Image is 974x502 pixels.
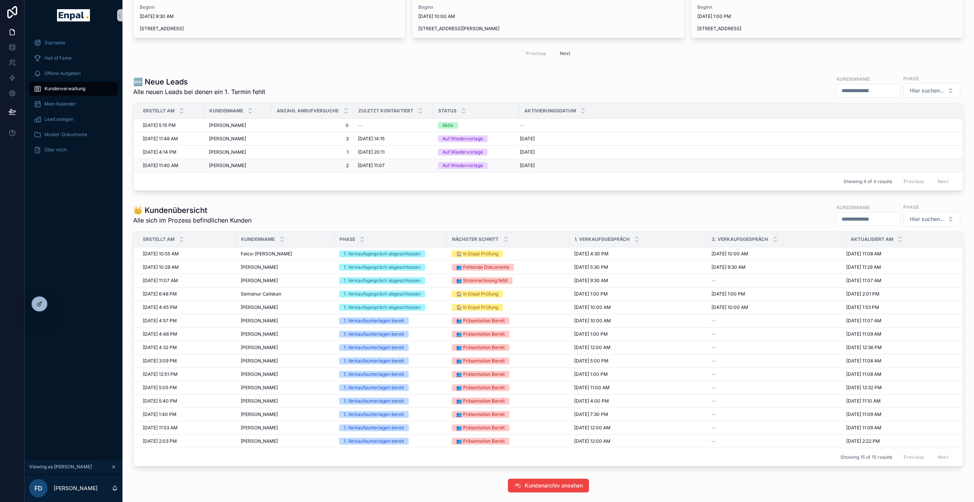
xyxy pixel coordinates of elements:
span: -- [711,438,716,444]
a: [DATE] 4:32 PM [143,344,232,351]
span: [DATE] 10:29 AM [143,264,179,270]
a: 1. Verkaufsgespräch abgeschlossen [339,277,442,284]
a: [DATE] 1:00 PM [574,371,702,377]
div: 👥 Präsentation Bereit [456,424,505,431]
span: [DATE] 4:14 PM [143,149,176,155]
span: -- [711,278,716,284]
a: 1. Verkaufsunterlagen bereit [339,317,442,324]
span: -- [520,122,524,128]
a: 👥 Präsentation Bereit [452,398,565,405]
span: [DATE] 2:01 PM [846,291,879,297]
a: 👥 Präsentation Bereit [452,438,565,445]
div: 1. Verkaufsunterlagen bereit [344,424,404,431]
span: [DATE] 2:22 PM [846,438,880,444]
a: 👥 Stromrechnung fehlt [452,277,565,284]
a: Auf Wiedervorlage [438,149,515,156]
a: [DATE] 12:00 AM [574,425,702,431]
span: [DATE] 11:48 AM [143,136,178,142]
a: 3 [276,136,349,142]
a: [DATE] 12:51 PM [143,371,232,377]
span: -- [711,344,716,351]
a: [DATE] 4:30 PM [574,251,702,257]
span: [DATE] [520,162,535,169]
a: [DATE] 11:10 AM [846,398,953,404]
a: 1. Verkaufsunterlagen bereit [339,398,442,405]
a: [DATE] 11:07 AM [846,318,953,324]
a: 1. Verkaufsunterlagen bereit [339,344,442,351]
span: 1 [276,149,349,155]
span: [DATE] 4:32 PM [143,344,177,351]
span: [PERSON_NAME] [241,318,278,324]
span: [DATE] 9:30 AM [711,264,746,270]
a: [DATE] 11:07 [358,162,429,169]
span: [DATE] 1:00 PM [574,371,608,377]
span: [DATE] 11:08 AM [846,251,881,257]
a: [DATE] 11:07 AM [846,278,953,284]
span: [DATE] 14:15 [358,136,385,142]
label: Kundenname [837,75,870,82]
a: [DATE] 12:00 AM [574,438,702,444]
a: 1. Verkaufsunterlagen bereit [339,371,442,378]
span: [STREET_ADDRESS][PERSON_NAME] [418,26,678,32]
a: [DATE] 11:09 AM [846,411,953,418]
a: [DATE] 3:09 PM [143,358,232,364]
a: [DATE] [520,149,953,155]
div: 🏠 In Enpal Prüfung [456,304,498,311]
span: [DATE] [520,149,535,155]
a: 1. Verkaufsgespräch abgeschlossen [339,291,442,297]
div: Auf Wiedervorlage [442,162,483,169]
div: 🏠 In Enpal Prüfung [456,250,498,257]
a: -- [711,318,841,324]
div: 1. Verkaufsunterlagen bereit [344,438,404,445]
a: [DATE] 5:30 PM [574,264,702,270]
span: -- [711,331,716,337]
div: 1. Verkaufsunterlagen bereit [344,344,404,351]
span: [DATE] 20:11 [358,149,385,155]
span: [PERSON_NAME] [241,398,278,404]
a: Aktiv [438,122,515,129]
a: 👥 Präsentation Bereit [452,317,565,324]
a: [PERSON_NAME] [241,398,330,404]
div: 1. Verkaufsunterlagen bereit [344,317,404,324]
span: -- [711,385,716,391]
span: -- [711,411,716,418]
a: -- [711,411,841,418]
span: [DATE] 5:05 PM [143,385,177,391]
a: -- [358,122,429,128]
span: [PERSON_NAME] [241,304,278,310]
a: [DATE] 4:48 PM [143,331,232,337]
a: [PERSON_NAME] [241,264,330,270]
a: 1. Verkaufsgespräch abgeschlossen [339,264,442,271]
a: -- [711,385,841,391]
span: [PERSON_NAME] [241,385,278,391]
a: [DATE] 12:36 PM [846,344,953,351]
span: [DATE] 1:00 PM [574,291,608,297]
a: [PERSON_NAME] [241,318,330,324]
a: 🏠 In Enpal Prüfung [452,291,565,297]
span: [DATE] 1:40 PM [143,411,176,418]
a: [DATE] 9:30 AM [574,278,702,284]
a: -- [711,371,841,377]
a: [PERSON_NAME] [241,304,330,310]
div: Auf Wiedervorlage [442,149,483,156]
span: Hier suchen... [910,215,945,223]
span: Beginn [418,4,678,10]
span: 2 [276,162,349,169]
span: Semsinur Caliskan [241,291,281,297]
span: [DATE] 10:55 AM [143,251,179,257]
a: 👥 Präsentation Bereit [452,424,565,431]
span: Kundenverwaltung [44,86,85,92]
a: [DATE] 2:22 PM [846,438,953,444]
a: [DATE] 11:07 AM [143,278,232,284]
a: [DATE] [520,162,953,169]
span: [PERSON_NAME] [209,122,246,128]
span: [DATE] 11:10 AM [846,398,881,404]
a: [PERSON_NAME] [209,149,267,155]
button: Kundenarchiv ansehen [508,479,589,492]
a: [DATE] 9:30 AM [711,264,841,270]
span: [DATE] 11:08 AM [846,358,881,364]
a: [DATE] 2:03 PM [143,438,232,444]
a: [DATE] 4:14 PM [143,149,200,155]
span: [DATE] [520,136,535,142]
